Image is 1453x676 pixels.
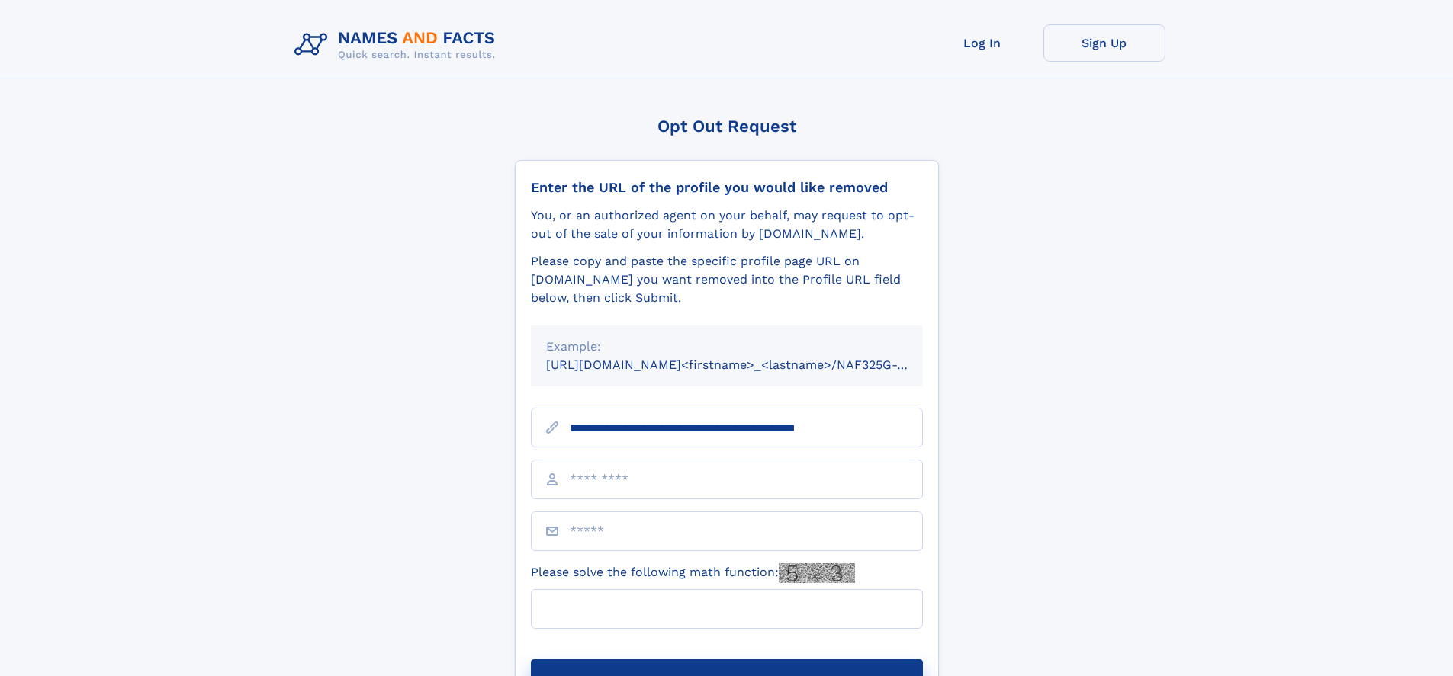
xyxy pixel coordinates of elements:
small: [URL][DOMAIN_NAME]<firstname>_<lastname>/NAF325G-xxxxxxxx [546,357,952,372]
div: Please copy and paste the specific profile page URL on [DOMAIN_NAME] you want removed into the Pr... [531,252,923,307]
div: Enter the URL of the profile you would like removed [531,179,923,196]
label: Please solve the following math function: [531,563,855,583]
div: Opt Out Request [515,117,939,136]
div: Example: [546,338,908,356]
div: You, or an authorized agent on your behalf, may request to opt-out of the sale of your informatio... [531,207,923,243]
a: Sign Up [1043,24,1165,62]
a: Log In [921,24,1043,62]
img: Logo Names and Facts [288,24,508,66]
